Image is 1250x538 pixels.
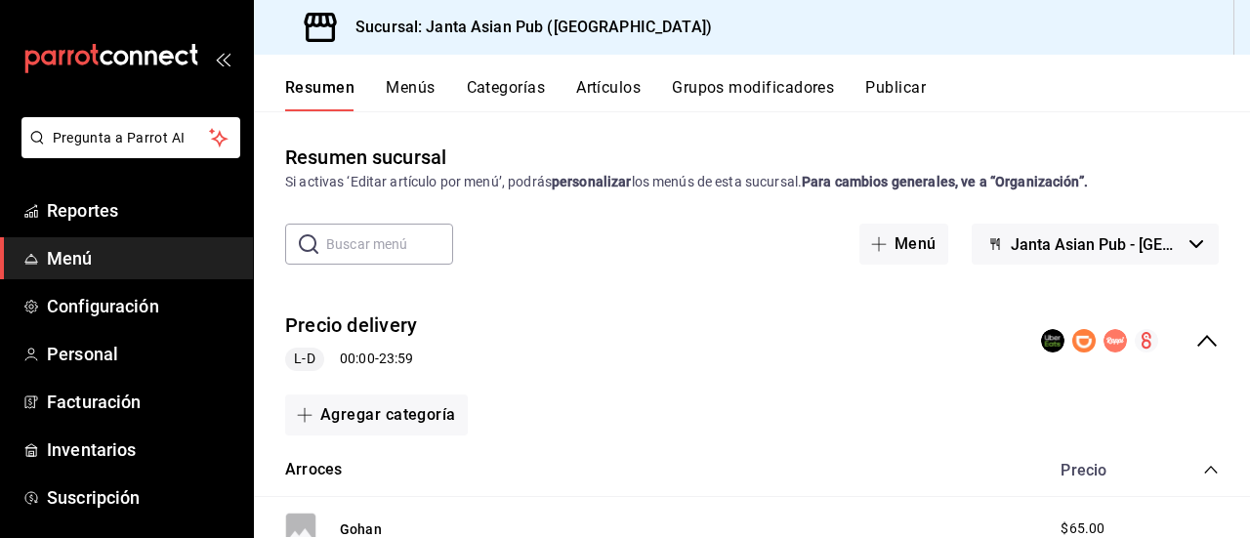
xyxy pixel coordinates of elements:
[326,225,453,264] input: Buscar menú
[552,174,632,189] strong: personalizar
[859,224,948,265] button: Menú
[47,484,237,511] span: Suscripción
[467,78,546,111] button: Categorías
[672,78,834,111] button: Grupos modificadores
[286,349,322,369] span: L-D
[1041,461,1166,479] div: Precio
[47,436,237,463] span: Inventarios
[285,143,446,172] div: Resumen sucursal
[285,78,1250,111] div: navigation tabs
[21,117,240,158] button: Pregunta a Parrot AI
[285,348,417,371] div: 00:00 - 23:59
[576,78,641,111] button: Artículos
[215,51,230,66] button: open_drawer_menu
[14,142,240,162] a: Pregunta a Parrot AI
[1203,462,1219,477] button: collapse-category-row
[1011,235,1182,254] span: Janta Asian Pub - [GEOGRAPHIC_DATA]
[53,128,210,148] span: Pregunta a Parrot AI
[972,224,1219,265] button: Janta Asian Pub - [GEOGRAPHIC_DATA]
[47,293,237,319] span: Configuración
[254,296,1250,387] div: collapse-menu-row
[285,78,354,111] button: Resumen
[47,341,237,367] span: Personal
[802,174,1088,189] strong: Para cambios generales, ve a “Organización”.
[285,459,342,481] button: Arroces
[865,78,926,111] button: Publicar
[340,16,712,39] h3: Sucursal: Janta Asian Pub ([GEOGRAPHIC_DATA])
[47,389,237,415] span: Facturación
[47,197,237,224] span: Reportes
[285,172,1219,192] div: Si activas ‘Editar artículo por menú’, podrás los menús de esta sucursal.
[285,311,417,340] button: Precio delivery
[386,78,435,111] button: Menús
[285,394,468,435] button: Agregar categoría
[47,245,237,271] span: Menú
